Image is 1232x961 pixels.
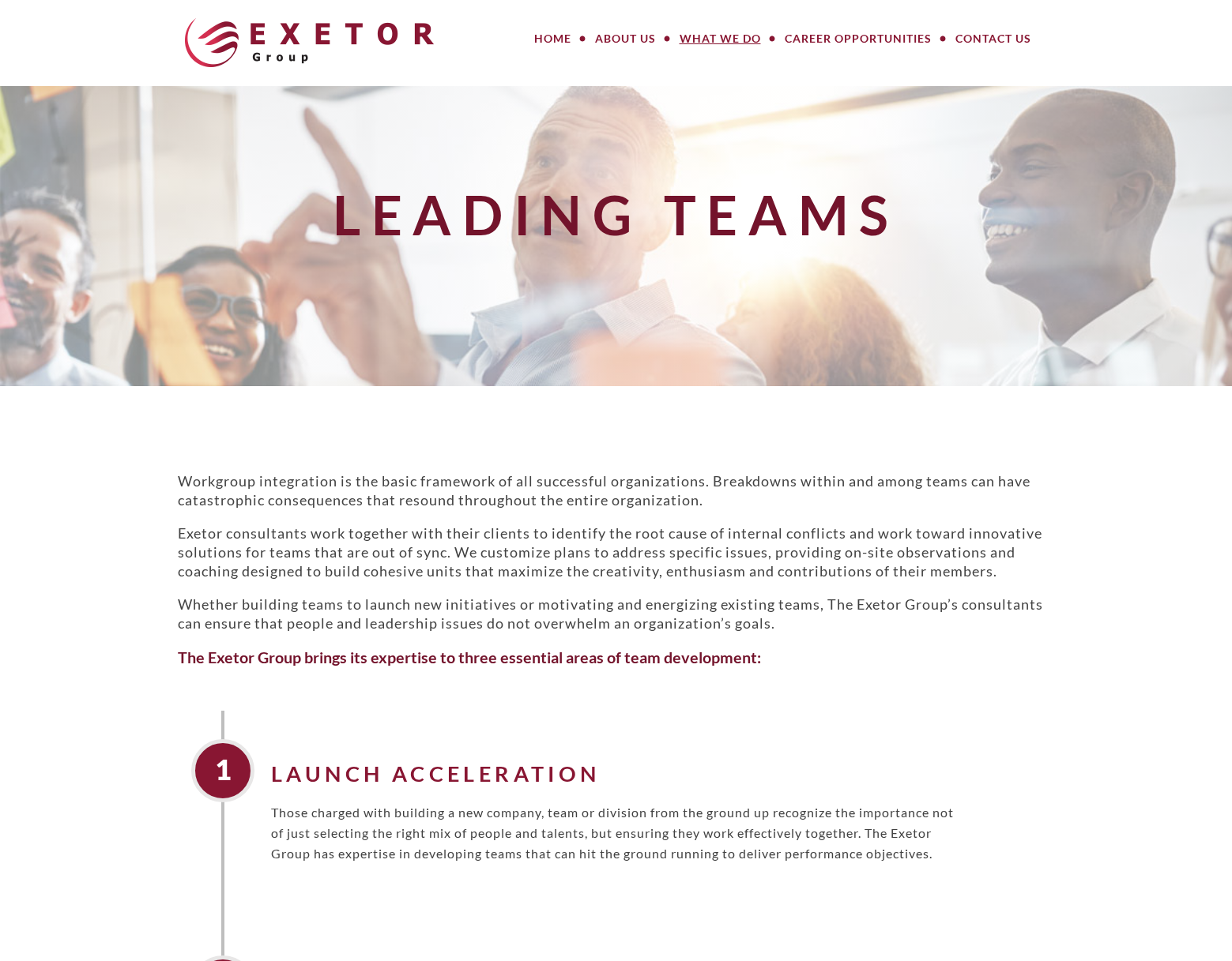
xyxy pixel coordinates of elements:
[271,762,961,786] h3: Launch Acceleration
[522,23,583,54] a: Home
[668,23,773,54] a: What We Do
[944,23,1043,54] a: Contact Us
[178,595,1055,633] p: Whether building teams to launch new initiatives or motivating and energizing existing teams, The...
[178,524,1055,580] p: Exetor consultants work together with their clients to identify the root cause of internal confli...
[214,760,233,779] span: 1
[773,23,944,54] a: Career Opportunities
[168,185,1064,244] h1: Leading Teams
[178,471,1055,509] p: Workgroup integration is the basic framework of all successful organizations. Breakdowns within a...
[178,647,1055,669] h6: The Exetor Group brings its expertise to three essential areas of team development:
[583,23,668,54] a: About Us
[185,18,434,67] img: The Exetor Group
[271,802,961,863] p: Those charged with building a new company, team or division from the ground up recognize the impo...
